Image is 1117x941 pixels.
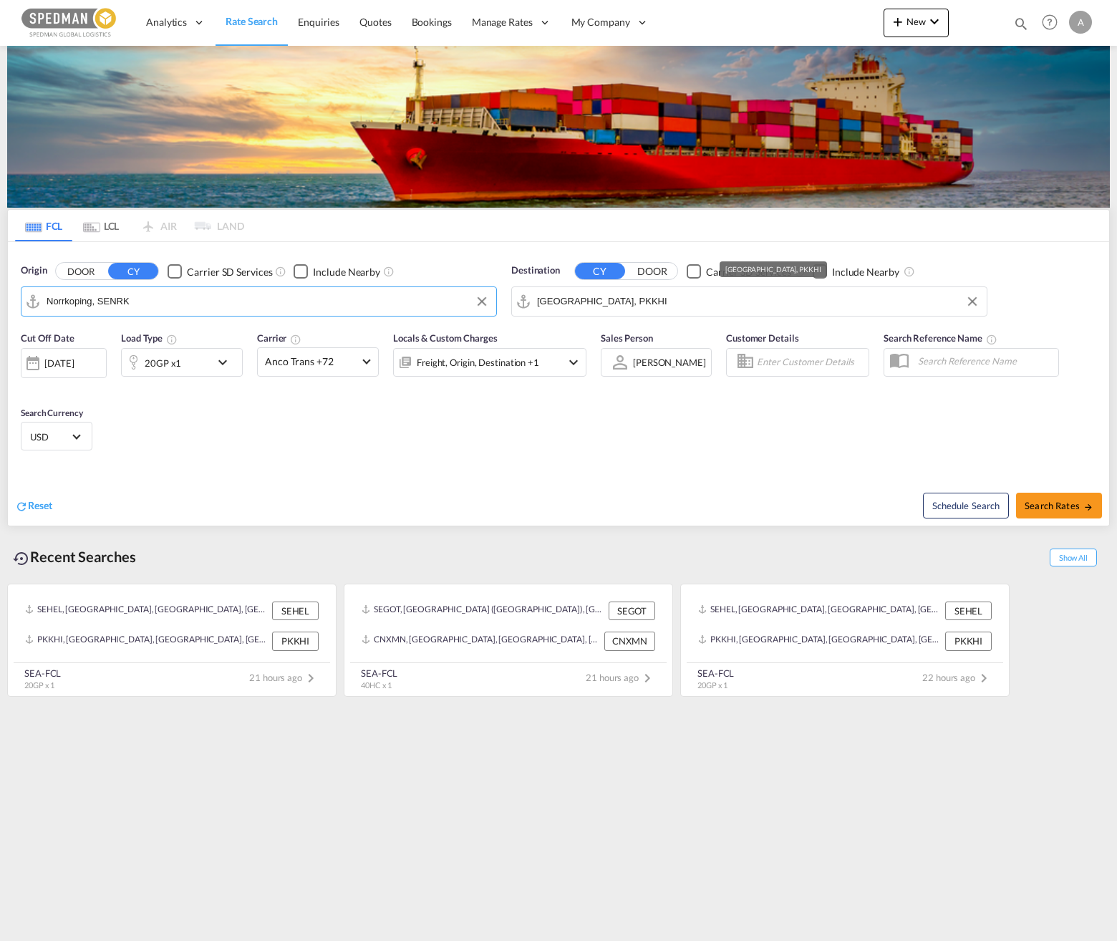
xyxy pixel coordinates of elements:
span: Show All [1050,549,1097,566]
md-pagination-wrapper: Use the left and right arrow keys to navigate between tabs [15,210,244,241]
md-icon: icon-chevron-down [926,13,943,30]
div: Help [1038,10,1069,36]
button: Clear Input [962,291,983,312]
div: [DATE] [44,357,74,370]
span: Locals & Custom Charges [393,332,498,344]
div: 20GP x1 [145,353,181,373]
div: CNXMN, Xiamen, China, Greater China & Far East Asia, Asia Pacific [362,632,601,650]
div: SEA-FCL [361,667,397,680]
div: PKKHI [272,632,319,650]
button: Search Ratesicon-arrow-right [1016,493,1102,518]
span: USD [30,430,70,443]
span: 21 hours ago [586,672,656,683]
md-icon: icon-plus 400-fg [889,13,906,30]
span: Search Rates [1025,500,1093,511]
button: CY [575,263,625,279]
div: icon-magnify [1013,16,1029,37]
md-input-container: Norrkoping, SENRK [21,287,496,316]
span: Search Currency [21,407,83,418]
md-icon: icon-chevron-down [565,354,582,371]
div: PKKHI, Karachi, Pakistan, Indian Subcontinent, Asia Pacific [698,632,942,650]
span: Load Type [121,332,178,344]
div: 20GP x1icon-chevron-down [121,348,243,377]
div: Recent Searches [7,541,142,573]
span: New [889,16,943,27]
img: c12ca350ff1b11efb6b291369744d907.png [21,6,118,39]
md-checkbox: Checkbox No Ink [294,264,380,279]
span: Analytics [146,15,187,29]
button: DOOR [627,263,677,279]
span: 22 hours ago [922,672,992,683]
div: PKKHI [945,632,992,650]
md-icon: Your search will be saved by the below given name [986,334,997,345]
span: Carrier [257,332,301,344]
div: SEHEL [272,602,319,620]
md-tab-item: FCL [15,210,72,241]
recent-search-card: SEHEL, [GEOGRAPHIC_DATA], [GEOGRAPHIC_DATA], [GEOGRAPHIC_DATA], [GEOGRAPHIC_DATA] SEHELPKKHI, [GE... [680,584,1010,697]
md-checkbox: Checkbox No Ink [813,264,899,279]
button: Note: By default Schedule search will only considerorigin ports, destination ports and cut off da... [923,493,1009,518]
span: Cut Off Date [21,332,74,344]
button: Clear Input [471,291,493,312]
div: Carrier SD Services [187,265,272,279]
md-select: Sales Person: Alexander Wallner [632,352,707,372]
div: SEA-FCL [24,667,61,680]
md-input-container: Karachi, PKKHI [512,287,987,316]
md-icon: icon-magnify [1013,16,1029,32]
div: Freight Origin Destination Factory Stuffing [417,352,539,372]
button: CY [108,263,158,279]
span: 21 hours ago [249,672,319,683]
md-icon: icon-chevron-down [214,354,238,371]
md-icon: icon-backup-restore [13,550,30,567]
md-select: Select Currency: $ USDUnited States Dollar [29,426,84,447]
input: Search by Port [47,291,489,312]
span: 20GP x 1 [24,680,54,690]
div: Include Nearby [832,265,899,279]
div: icon-refreshReset [15,498,52,514]
div: A [1069,11,1092,34]
span: 40HC x 1 [361,680,392,690]
md-icon: icon-chevron-right [639,670,656,687]
span: Origin [21,264,47,278]
div: [PERSON_NAME] [633,357,706,368]
span: Anco Trans +72 [265,354,358,369]
md-checkbox: Checkbox No Ink [168,264,272,279]
md-icon: Unchecked: Search for CY (Container Yard) services for all selected carriers.Checked : Search for... [275,266,286,277]
input: Enter Customer Details [757,352,864,373]
span: 20GP x 1 [697,680,727,690]
div: [DATE] [21,348,107,378]
div: Origin DOOR CY Checkbox No InkUnchecked: Search for CY (Container Yard) services for all selected... [8,242,1109,526]
div: SEHEL [945,602,992,620]
span: Quotes [359,16,391,28]
md-icon: icon-information-outline [166,334,178,345]
div: SEGOT, Gothenburg (Goteborg), Sweden, Northern Europe, Europe [362,602,605,620]
md-icon: icon-chevron-right [302,670,319,687]
md-tab-item: LCL [72,210,130,241]
recent-search-card: SEHEL, [GEOGRAPHIC_DATA], [GEOGRAPHIC_DATA], [GEOGRAPHIC_DATA], [GEOGRAPHIC_DATA] SEHELPKKHI, [GE... [7,584,337,697]
div: Carrier SD Services [706,265,791,279]
span: Help [1038,10,1062,34]
md-icon: icon-arrow-right [1083,502,1093,512]
md-checkbox: Checkbox No Ink [687,264,791,279]
span: Reset [28,499,52,511]
span: Rate Search [226,15,278,27]
input: Search Reference Name [911,350,1058,372]
md-icon: icon-chevron-right [975,670,992,687]
span: Manage Rates [472,15,533,29]
div: [GEOGRAPHIC_DATA], PKKHI [725,261,821,277]
div: SEA-FCL [697,667,734,680]
span: My Company [571,15,630,29]
span: Destination [511,264,560,278]
md-icon: Unchecked: Ignores neighbouring ports when fetching rates.Checked : Includes neighbouring ports w... [383,266,395,277]
button: DOOR [56,263,106,279]
div: SEHEL, Helsingborg, Sweden, Northern Europe, Europe [25,602,269,620]
span: Sales Person [601,332,653,344]
div: SEHEL, Helsingborg, Sweden, Northern Europe, Europe [698,602,942,620]
button: icon-plus 400-fgNewicon-chevron-down [884,9,949,37]
span: Enquiries [298,16,339,28]
span: Search Reference Name [884,332,997,344]
div: SEGOT [609,602,655,620]
md-icon: The selected Trucker/Carrierwill be displayed in the rate results If the rates are from another f... [290,334,301,345]
recent-search-card: SEGOT, [GEOGRAPHIC_DATA] ([GEOGRAPHIC_DATA]), [GEOGRAPHIC_DATA], [GEOGRAPHIC_DATA], [GEOGRAPHIC_D... [344,584,673,697]
div: PKKHI, Karachi, Pakistan, Indian Subcontinent, Asia Pacific [25,632,269,650]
